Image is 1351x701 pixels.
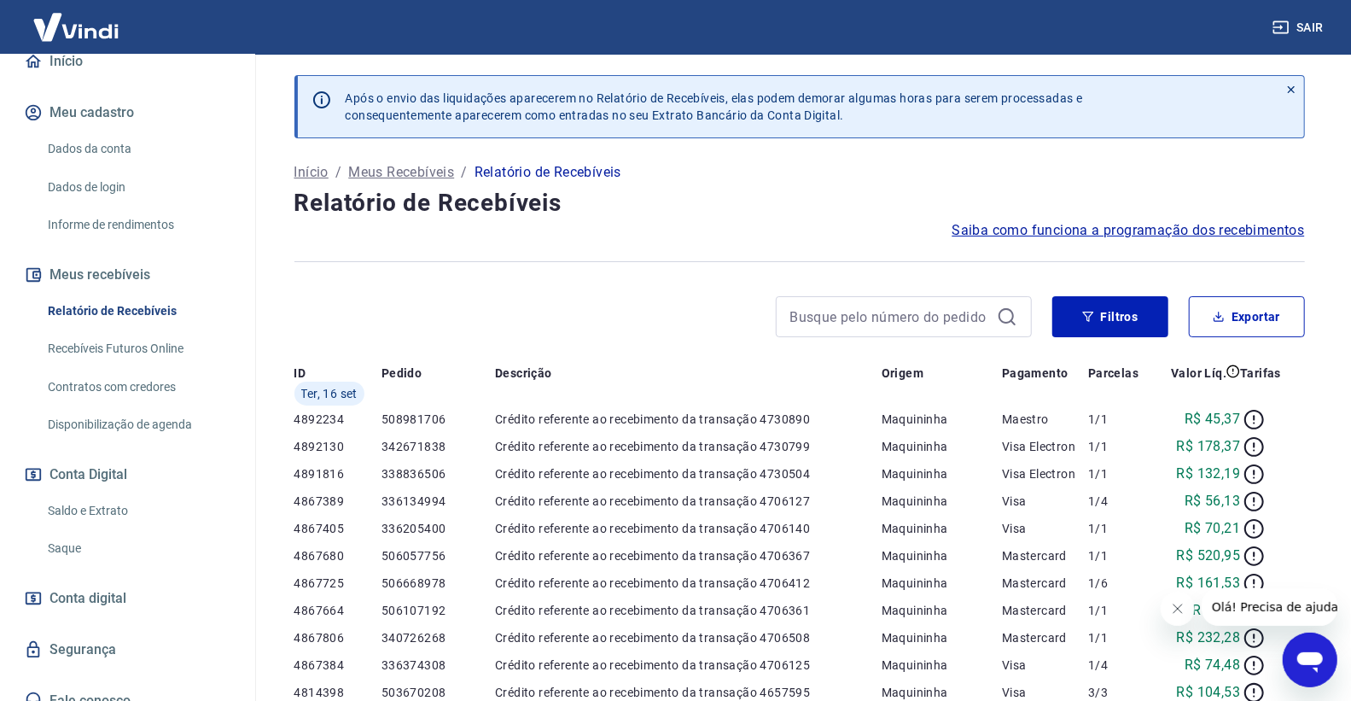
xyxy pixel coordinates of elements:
p: Tarifas [1240,365,1281,382]
p: R$ 132,19 [1177,464,1241,484]
button: Sair [1269,12,1331,44]
p: Visa [1002,493,1088,510]
p: R$ 45,37 [1185,409,1240,429]
p: 1/1 [1088,602,1147,619]
input: Busque pelo número do pedido [790,304,990,330]
img: Vindi [20,1,131,53]
p: 4867725 [294,575,382,592]
a: Informe de rendimentos [41,207,235,242]
p: 4867664 [294,602,382,619]
p: Maquininha [882,575,1002,592]
p: Visa [1002,657,1088,674]
p: 336205400 [381,520,495,537]
a: Dados da conta [41,131,235,166]
a: Disponibilização de agenda [41,407,235,442]
p: 506107192 [381,602,495,619]
iframe: Fechar mensagem [1161,592,1195,626]
a: Dados de login [41,170,235,205]
a: Segurança [20,631,235,669]
p: Visa Electron [1002,438,1088,455]
a: Saque [41,531,235,566]
button: Conta Digital [20,456,235,494]
p: Visa [1002,684,1088,701]
p: 1/1 [1088,547,1147,564]
iframe: Botão para abrir a janela de mensagens [1283,633,1337,687]
a: Recebíveis Futuros Online [41,331,235,366]
p: 1/6 [1088,575,1147,592]
p: Pagamento [1002,365,1069,382]
a: Relatório de Recebíveis [41,294,235,329]
p: 1/1 [1088,411,1147,428]
p: Mastercard [1002,602,1088,619]
p: 506057756 [381,547,495,564]
p: Mastercard [1002,547,1088,564]
p: R$ 178,37 [1177,436,1241,457]
p: Relatório de Recebíveis [475,162,621,183]
p: Maquininha [882,657,1002,674]
p: 340726268 [381,629,495,646]
p: 4892234 [294,411,382,428]
p: 336374308 [381,657,495,674]
p: 4867384 [294,657,382,674]
span: Olá! Precisa de ajuda? [10,12,143,26]
p: Mastercard [1002,575,1088,592]
p: R$ 70,21 [1185,518,1240,539]
a: Início [20,43,235,80]
p: ID [294,365,306,382]
p: Maquininha [882,465,1002,482]
p: Origem [882,365,923,382]
p: Valor Líq. [1171,365,1226,382]
a: Saiba como funciona a programação dos recebimentos [952,220,1305,241]
p: 336134994 [381,493,495,510]
p: Crédito referente ao recebimento da transação 4706127 [495,493,882,510]
p: Crédito referente ao recebimento da transação 4706412 [495,575,882,592]
a: Início [294,162,329,183]
p: 342671838 [381,438,495,455]
p: Maquininha [882,629,1002,646]
p: Maestro [1002,411,1088,428]
p: 338836506 [381,465,495,482]
a: Contratos com credores [41,370,235,405]
p: Crédito referente ao recebimento da transação 4657595 [495,684,882,701]
p: Crédito referente ao recebimento da transação 4706367 [495,547,882,564]
p: Maquininha [882,602,1002,619]
p: Maquininha [882,411,1002,428]
p: 503670208 [381,684,495,701]
p: 4891816 [294,465,382,482]
p: 506668978 [381,575,495,592]
p: 1/1 [1088,465,1147,482]
p: / [335,162,341,183]
p: Crédito referente ao recebimento da transação 4706140 [495,520,882,537]
p: 3/3 [1088,684,1147,701]
span: Conta digital [49,587,126,610]
p: 1/4 [1088,657,1147,674]
a: Saldo e Extrato [41,494,235,529]
p: 1/1 [1088,438,1147,455]
p: R$ 520,95 [1177,546,1241,566]
p: R$ 161,53 [1177,573,1241,593]
p: 1/4 [1088,493,1147,510]
button: Exportar [1189,296,1305,337]
p: R$ 74,48 [1185,655,1240,675]
p: Maquininha [882,493,1002,510]
p: Visa [1002,520,1088,537]
p: 1/1 [1088,520,1147,537]
p: 1/1 [1088,629,1147,646]
p: 4867680 [294,547,382,564]
p: 4814398 [294,684,382,701]
p: R$ 56,13 [1185,491,1240,511]
p: Maquininha [882,520,1002,537]
p: Crédito referente ao recebimento da transação 4706125 [495,657,882,674]
span: Ter, 16 set [301,385,358,402]
p: 4867405 [294,520,382,537]
p: 4867389 [294,493,382,510]
p: Mastercard [1002,629,1088,646]
h4: Relatório de Recebíveis [294,186,1305,220]
p: Crédito referente ao recebimento da transação 4706508 [495,629,882,646]
p: Visa Electron [1002,465,1088,482]
p: Crédito referente ao recebimento da transação 4730890 [495,411,882,428]
p: Maquininha [882,438,1002,455]
p: Maquininha [882,547,1002,564]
